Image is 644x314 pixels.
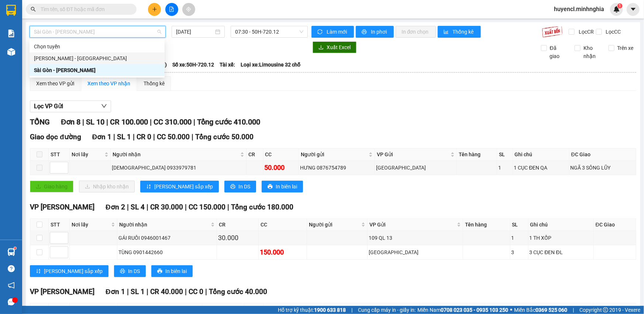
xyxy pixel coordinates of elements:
span: Đơn 8 [61,117,80,126]
th: Tên hàng [457,149,497,161]
strong: 0369 525 060 [535,307,567,313]
div: 150.000 [260,247,306,257]
span: Người nhận [119,221,209,229]
span: CC 50.000 [157,133,190,141]
span: ⚪️ [510,308,512,311]
span: printer [268,184,273,190]
span: | [127,203,129,211]
span: | [351,306,352,314]
button: In đơn chọn [396,26,436,38]
span: SL 1 [117,133,131,141]
span: | [147,203,148,211]
span: Lọc CC [603,28,622,36]
span: caret-down [630,6,637,13]
span: Tổng cước 180.000 [231,203,293,211]
img: warehouse-icon [7,48,15,56]
input: Tìm tên, số ĐT hoặc mã đơn [41,5,128,13]
button: printerIn phơi [356,26,394,38]
td: NGÃ 3 SÔNG LŨY [569,161,636,175]
span: Làm mới [327,28,348,36]
div: Sài Gòn - [PERSON_NAME] [34,66,160,74]
span: Lọc CR [576,28,595,36]
button: printerIn DS [114,265,146,277]
span: Đơn 1 [92,133,112,141]
div: [PERSON_NAME] - [GEOGRAPHIC_DATA] [34,54,160,62]
span: In DS [238,182,250,191]
span: | [147,287,148,296]
span: copyright [603,307,608,313]
span: download [318,45,324,51]
span: notification [8,282,15,289]
span: sort-ascending [36,269,41,274]
span: | [205,287,207,296]
span: Tổng cước 410.000 [197,117,260,126]
span: VP [PERSON_NAME] [30,287,94,296]
span: Tổng cước 50.000 [195,133,254,141]
span: | [113,133,115,141]
span: | [127,287,129,296]
td: 109 QL 13 [368,231,463,245]
img: solution-icon [7,30,15,37]
button: caret-down [627,3,640,16]
button: downloadXuất Excel [313,41,357,53]
span: printer [157,269,162,274]
span: CC 150.000 [189,203,225,211]
span: | [185,203,187,211]
span: Tài xế: [220,61,235,69]
span: SL 1 [131,287,145,296]
strong: 0708 023 035 - 0935 103 250 [441,307,508,313]
span: down [101,103,107,109]
span: sort-ascending [146,184,151,190]
span: VP [PERSON_NAME] [30,203,94,211]
span: In phơi [371,28,388,36]
td: Sài Gòn [375,161,457,175]
span: Nơi lấy [72,305,110,313]
span: | [227,203,229,211]
span: search [31,7,36,12]
span: Người gửi [309,221,360,229]
span: Miền Bắc [514,306,567,314]
th: STT [49,219,70,231]
span: | [82,117,84,126]
div: Xem theo VP nhận [87,79,130,88]
img: logo-vxr [6,5,16,16]
button: sort-ascending[PERSON_NAME] sắp xếp [140,181,219,192]
span: Lọc VP Gửi [34,102,63,111]
button: file-add [165,3,178,16]
span: [PERSON_NAME] sắp xếp [44,267,103,275]
td: Sài Gòn [368,245,463,260]
span: | [193,117,195,126]
span: Đơn 1 [106,287,125,296]
button: syncLàm mới [311,26,354,38]
th: STT [49,149,70,161]
div: Chọn tuyến [34,42,160,51]
button: sort-ascending[PERSON_NAME] sắp xếp [30,265,109,277]
div: 3 CỤC ĐEN ĐL [530,248,592,256]
span: plus [152,7,157,12]
th: Ghi chú [528,219,594,231]
span: file-add [169,7,174,12]
span: CC 310.000 [154,117,192,126]
span: Giao dọc đường [30,133,81,141]
strong: 1900 633 818 [314,307,346,313]
span: bar-chart [444,29,450,35]
span: | [573,306,574,314]
span: CR 100.000 [110,117,148,126]
span: question-circle [8,265,15,272]
th: Tên hàng [463,219,510,231]
span: CR 30.000 [150,203,183,211]
span: sync [317,29,324,35]
th: CR [217,219,259,231]
button: aim [182,3,195,16]
div: Sài Gòn - Phan Rí [30,64,165,76]
button: uploadGiao hàng [30,181,73,192]
span: | [185,287,187,296]
span: Người nhận [120,305,195,313]
span: | [192,133,193,141]
span: Người nhận [113,150,239,158]
span: message [8,298,15,306]
span: Xuất Excel [327,43,351,51]
div: TÙNG 0901442660 [118,248,216,256]
button: printerIn DS [224,181,256,192]
span: Đã giao [547,44,569,60]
